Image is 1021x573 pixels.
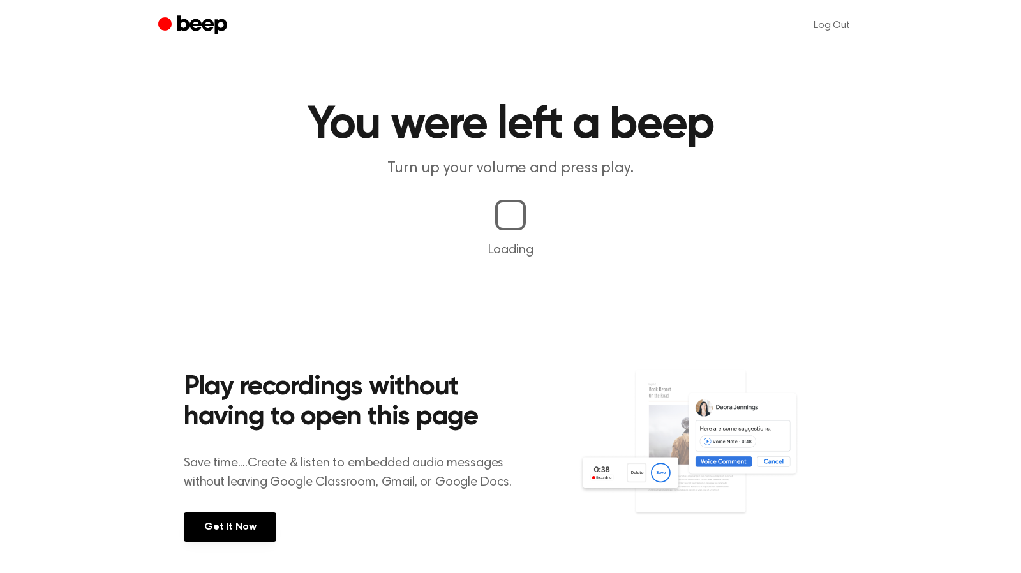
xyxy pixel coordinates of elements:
p: Loading [15,241,1006,260]
img: Voice Comments on Docs and Recording Widget [579,369,837,540]
a: Log Out [801,10,863,41]
p: Save time....Create & listen to embedded audio messages without leaving Google Classroom, Gmail, ... [184,454,528,492]
p: Turn up your volume and press play. [265,158,756,179]
h1: You were left a beep [184,102,837,148]
h2: Play recordings without having to open this page [184,373,528,433]
a: Beep [158,13,230,38]
a: Get It Now [184,512,276,542]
